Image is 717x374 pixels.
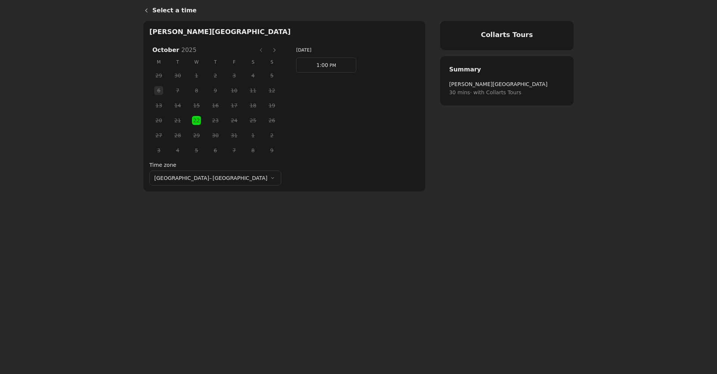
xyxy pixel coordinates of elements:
[249,116,258,125] button: Saturday, 25 October 2025
[248,85,259,96] span: 11
[328,63,336,68] span: PM
[267,101,276,110] button: Sunday, 19 October 2025
[225,56,243,68] span: F
[249,101,258,110] button: Saturday, 18 October 2025
[192,86,201,95] button: Wednesday, 8 October 2025
[172,115,183,126] span: 21
[154,86,163,95] button: Monday, 6 October 2025
[149,27,419,37] h2: [PERSON_NAME][GEOGRAPHIC_DATA]
[173,116,182,125] button: Tuesday, 21 October 2025
[316,62,328,68] span: 1:00
[211,131,220,140] button: Thursday, 30 October 2025
[229,115,240,126] span: 24
[230,146,239,155] button: Friday, 7 November 2025
[154,71,163,80] button: Monday, 29 September 2025
[210,85,221,96] span: 9
[181,46,197,53] span: 2025
[210,100,221,111] span: 16
[449,80,565,88] span: [PERSON_NAME][GEOGRAPHIC_DATA]
[173,101,182,110] button: Tuesday, 14 October 2025
[172,145,183,156] span: 4
[249,131,258,140] button: Saturday, 1 November 2025
[211,71,220,80] button: Thursday, 2 October 2025
[230,86,239,95] button: Friday, 10 October 2025
[153,100,164,111] span: 13
[168,56,187,68] span: T
[192,146,201,155] button: Wednesday, 5 November 2025
[173,131,182,140] button: Tuesday, 28 October 2025
[206,56,224,68] span: T
[153,115,164,126] span: 20
[211,146,220,155] button: Thursday, 6 November 2025
[173,146,182,155] button: Tuesday, 4 November 2025
[449,88,565,96] span: 30 mins · with Collarts Tours
[229,145,240,156] span: 7
[192,101,201,110] button: Wednesday, 15 October 2025
[449,65,565,74] h2: Summary
[154,146,163,155] button: Monday, 3 November 2025
[248,115,259,126] span: 25
[211,116,220,125] button: Thursday, 23 October 2025
[192,116,201,125] button: Wednesday, 22 October 2025 selected
[153,85,164,96] span: 6
[266,70,277,81] span: 5
[229,100,240,111] span: 17
[266,85,277,96] span: 12
[267,71,276,80] button: Sunday, 5 October 2025
[266,100,277,111] span: 19
[191,100,202,111] span: 15
[172,130,183,141] span: 28
[173,71,182,80] button: Tuesday, 30 September 2025
[153,130,164,141] span: 27
[263,56,282,68] span: S
[192,71,201,80] button: Wednesday, 1 October 2025
[191,130,202,141] span: 29
[154,131,163,140] button: Monday, 27 October 2025
[152,6,574,15] h1: Select a time
[149,161,281,169] label: Time zone
[191,70,202,81] span: 1
[229,70,240,81] span: 3
[210,130,221,141] span: 30
[192,131,201,140] button: Wednesday, 29 October 2025
[267,146,276,155] button: Sunday, 9 November 2025
[187,56,206,68] span: W
[153,70,164,81] span: 29
[296,46,418,54] h3: [DATE]
[173,86,182,95] button: Tuesday, 7 October 2025
[210,115,221,126] span: 23
[229,130,240,141] span: 31
[153,145,164,156] span: 3
[267,86,276,95] button: Sunday, 12 October 2025
[210,70,221,81] span: 2
[191,115,202,126] span: 22
[211,86,220,95] button: Thursday, 9 October 2025
[149,56,168,68] span: M
[172,70,183,81] span: 30
[230,71,239,80] button: Friday, 3 October 2025
[149,46,254,55] h3: October
[266,115,277,126] span: 26
[248,145,259,156] span: 8
[191,145,202,156] span: 5
[191,85,202,96] span: 8
[296,58,356,73] a: 1:00 PM
[255,44,267,56] button: Previous month
[248,70,259,81] span: 4
[229,85,240,96] span: 10
[149,171,281,186] button: [GEOGRAPHIC_DATA]–[GEOGRAPHIC_DATA]
[269,44,280,56] button: Next month
[249,71,258,80] button: Saturday, 4 October 2025
[266,130,277,141] span: 2
[172,100,183,111] span: 14
[267,131,276,140] button: Sunday, 2 November 2025
[243,56,262,68] span: S
[230,116,239,125] button: Friday, 24 October 2025
[248,100,259,111] span: 18
[172,85,183,96] span: 7
[267,116,276,125] button: Sunday, 26 October 2025
[249,146,258,155] button: Saturday, 8 November 2025
[154,101,163,110] button: Monday, 13 October 2025
[137,1,152,19] a: Back
[211,101,220,110] button: Thursday, 16 October 2025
